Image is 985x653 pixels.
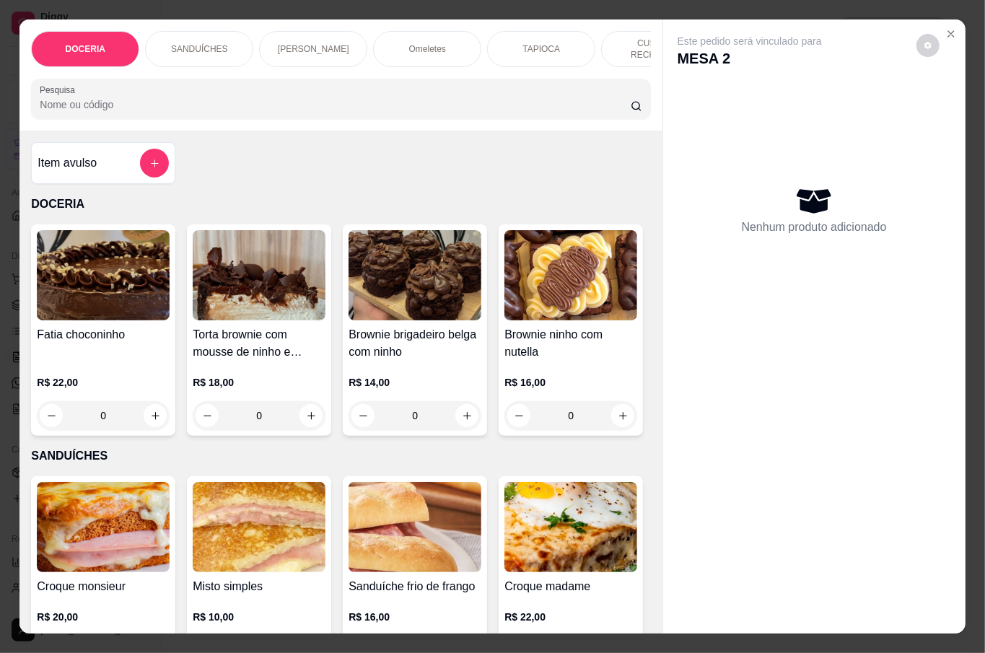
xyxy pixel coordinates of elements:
button: add-separate-item [140,149,169,178]
h4: Misto simples [193,578,325,595]
p: DOCERIA [66,43,105,55]
button: increase-product-quantity [455,404,478,427]
img: product-image [504,230,637,320]
p: Nenhum produto adicionado [742,219,887,236]
img: product-image [37,230,170,320]
input: Pesquisa [40,97,631,112]
img: product-image [504,482,637,572]
p: CUSCUZ RECHEADO [613,38,697,61]
p: R$ 10,00 [193,610,325,624]
img: product-image [193,230,325,320]
button: decrease-product-quantity [351,404,375,427]
h4: Croque madame [504,578,637,595]
button: Close [940,22,963,45]
h4: Item avulso [38,154,97,172]
button: increase-product-quantity [144,404,167,427]
h4: Brownie brigadeiro belga com ninho [349,326,481,361]
p: SANDUÍCHES [31,447,650,465]
button: decrease-product-quantity [916,34,940,57]
img: product-image [193,482,325,572]
p: R$ 22,00 [37,375,170,390]
p: R$ 16,00 [349,610,481,624]
h4: Fatia choconinho [37,326,170,343]
p: [PERSON_NAME] [278,43,349,55]
label: Pesquisa [40,84,80,96]
button: decrease-product-quantity [40,404,63,427]
h4: Torta brownie com mousse de ninho e ganache de chocolate [193,326,325,361]
p: R$ 20,00 [37,610,170,624]
p: R$ 22,00 [504,610,637,624]
h4: Croque monsieur [37,578,170,595]
p: SANDUÍCHES [171,43,228,55]
p: TAPIOCA [522,43,560,55]
img: product-image [349,482,481,572]
h4: Brownie ninho com nutella [504,326,637,361]
p: Este pedido será vinculado para [678,34,822,48]
p: R$ 16,00 [504,375,637,390]
p: R$ 14,00 [349,375,481,390]
h4: Sanduíche frio de frango [349,578,481,595]
button: increase-product-quantity [611,404,634,427]
p: Omeletes [409,43,446,55]
img: product-image [37,482,170,572]
button: increase-product-quantity [299,404,323,427]
button: decrease-product-quantity [196,404,219,427]
button: decrease-product-quantity [507,404,530,427]
p: R$ 18,00 [193,375,325,390]
img: product-image [349,230,481,320]
p: DOCERIA [31,196,650,213]
p: MESA 2 [678,48,822,69]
